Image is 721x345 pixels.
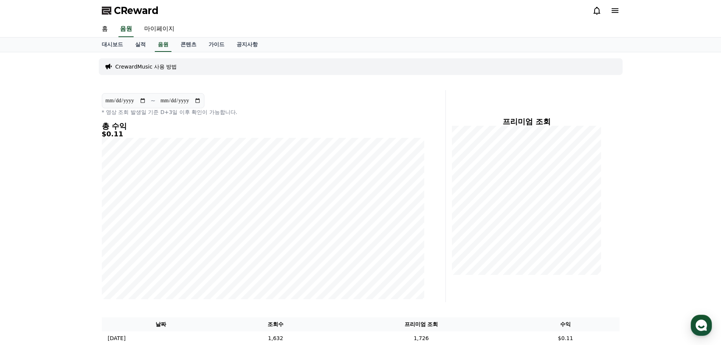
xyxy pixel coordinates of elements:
a: 설정 [98,240,145,259]
a: 음원 [155,37,171,52]
a: 마이페이지 [138,21,181,37]
th: 조회수 [220,317,331,331]
span: CReward [114,5,159,17]
a: CrewardMusic 사용 방법 [115,63,177,70]
p: * 영상 조회 발생일 기준 D+3일 이후 확인이 가능합니다. [102,108,424,116]
a: 홈 [96,21,114,37]
p: ~ [151,96,156,105]
span: 설정 [117,251,126,258]
span: 대화 [69,252,78,258]
h5: $0.11 [102,130,424,138]
a: 콘텐츠 [174,37,202,52]
a: 공지사항 [230,37,264,52]
th: 프리미엄 조회 [331,317,511,331]
a: 음원 [118,21,134,37]
th: 날짜 [102,317,220,331]
span: 홈 [24,251,28,258]
th: 수익 [512,317,620,331]
h4: 총 수익 [102,122,424,130]
a: 대시보드 [96,37,129,52]
a: 실적 [129,37,152,52]
a: 홈 [2,240,50,259]
a: CReward [102,5,159,17]
h4: 프리미엄 조회 [452,117,601,126]
a: 대화 [50,240,98,259]
a: 가이드 [202,37,230,52]
p: [DATE] [108,334,126,342]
